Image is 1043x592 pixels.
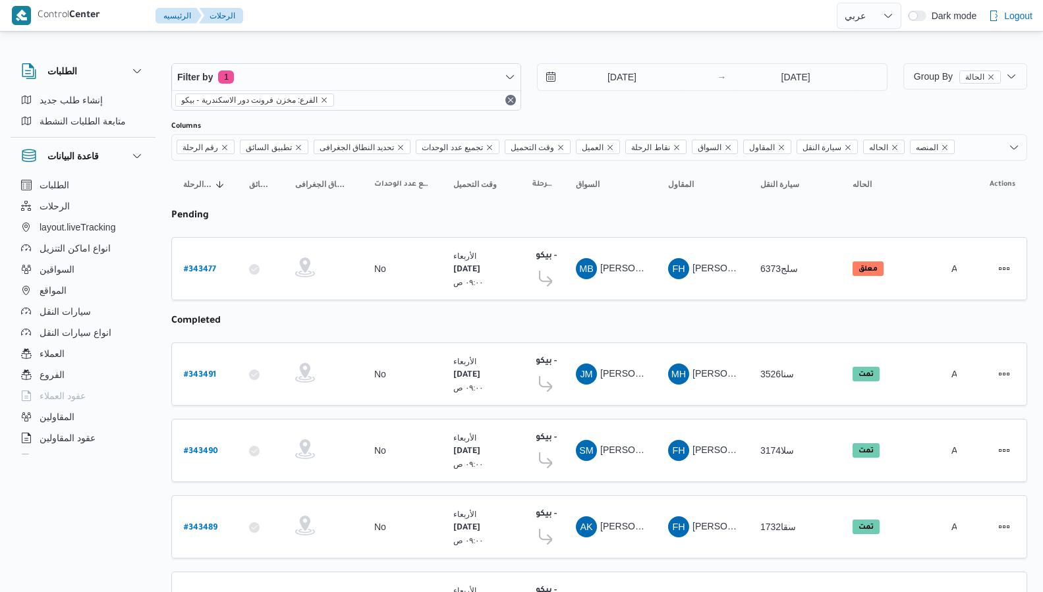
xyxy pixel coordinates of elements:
[760,445,794,456] span: سلا3174
[453,536,484,545] small: ٠٩:٠٠ ص
[580,363,592,385] span: JM
[580,516,592,537] span: AK
[486,144,493,151] button: Remove تجميع عدد الوحدات from selection in this group
[692,444,791,455] span: [PERSON_NAME]ه تربو
[1009,142,1019,153] button: Open list of options
[47,63,77,79] h3: الطلبات
[175,94,334,107] span: الفرع: مخزن فرونت دور الاسكندرية - بيكو
[730,64,861,90] input: Press the down key to open a popover containing a calendar.
[11,90,155,137] div: الطلبات
[760,369,794,379] span: سنا3526
[178,174,231,195] button: رقم الرحلةSorted in descending order
[579,258,594,279] span: MB
[21,63,145,79] button: الطلبات
[859,265,878,273] b: معلق
[40,409,74,425] span: المقاولين
[40,283,67,298] span: المواقع
[16,406,150,427] button: المقاولين
[853,443,880,458] span: تمت
[40,430,96,446] span: عقود المقاولين
[698,140,721,155] span: السواق
[16,175,150,196] button: الطلبات
[692,140,738,154] span: السواق
[910,140,955,154] span: المنصه
[12,6,31,25] img: X8yXhbKr1z7QwAAAABJRU5ErkJggg==
[295,144,302,151] button: Remove تطبيق السائق from selection in this group
[244,174,277,195] button: تطبيق السائق
[853,367,880,381] span: تمت
[760,263,798,274] span: سلج6373
[1004,8,1032,24] span: Logout
[951,263,978,274] span: Admin
[171,316,221,327] b: completed
[453,371,480,380] b: [DATE]
[184,260,216,278] a: #343477
[218,70,234,84] span: 1 active filters
[844,144,852,151] button: Remove سيارة النقل from selection in this group
[576,363,597,385] div: Jabr Muhammad Rshad Ali
[576,140,620,154] span: العميل
[40,92,103,108] span: إنشاء طلب جديد
[724,144,732,151] button: Remove السواق from selection in this group
[40,304,91,319] span: سيارات النقل
[40,346,65,362] span: العملاء
[869,140,888,155] span: الحاله
[668,363,689,385] div: Maroah Husam Aldin Saad Ala
[951,369,978,379] span: Admin
[181,94,318,106] span: الفرع: مخزن فرونت دور الاسكندرية - بيكو
[374,444,386,456] div: No
[532,179,552,190] span: نقاط الرحلة
[692,368,787,379] span: [PERSON_NAME] على
[853,179,872,190] span: الحاله
[600,444,676,455] span: [PERSON_NAME]
[853,520,880,534] span: تمت
[668,440,689,461] div: Ftha Hassan Jlal Abo Alhassan Shrkah Trabo
[184,365,216,383] a: #343491
[453,447,480,456] b: [DATE]
[40,325,111,340] span: انواع سيارات النقل
[672,516,685,537] span: FH
[47,148,99,164] h3: قاعدة البيانات
[994,258,1015,279] button: Actions
[40,261,74,277] span: السواقين
[959,70,1001,84] span: الحالة
[941,144,949,151] button: Remove المنصه from selection in this group
[290,174,356,195] button: تحديد النطاق الجغرافى
[891,144,899,151] button: Remove الحاله from selection in this group
[571,174,650,195] button: السواق
[13,539,55,579] iframe: chat widget
[797,140,858,154] span: سيارة النقل
[448,174,514,195] button: وقت التحميل
[994,363,1015,385] button: Actions
[374,263,386,275] div: No
[692,263,791,273] span: [PERSON_NAME]ه تربو
[16,196,150,217] button: الرحلات
[11,175,155,460] div: قاعدة البيانات
[416,140,499,154] span: تجميع عدد الوحدات
[663,174,742,195] button: المقاول
[183,179,212,190] span: رقم الرحلة; Sorted in descending order
[903,63,1027,90] button: Group Byالحالةremove selected entity
[600,368,676,379] span: [PERSON_NAME]
[320,96,328,104] button: remove selected entity
[453,357,476,365] small: الأربعاء
[672,440,685,461] span: FH
[453,510,476,518] small: الأربعاء
[16,111,150,132] button: متابعة الطلبات النشطة
[606,144,614,151] button: Remove العميل from selection in this group
[453,433,476,442] small: الأربعاء
[582,140,604,155] span: العميل
[16,343,150,364] button: العملاء
[40,240,111,256] span: انواع اماكن التنزيل
[914,71,1001,82] span: Group By الحالة
[374,179,430,190] span: تجميع عدد الوحدات
[853,261,884,276] span: معلق
[215,179,225,190] svg: Sorted in descending order
[692,521,791,531] span: [PERSON_NAME]ه تربو
[536,510,671,519] b: مخزن فرونت دور الاسكندرية - بيكو
[453,252,476,260] small: الأربعاء
[673,144,681,151] button: Remove نقاط الرحلة from selection in this group
[374,521,386,533] div: No
[184,447,218,456] b: # 343490
[221,144,229,151] button: Remove رقم الرحلة from selection in this group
